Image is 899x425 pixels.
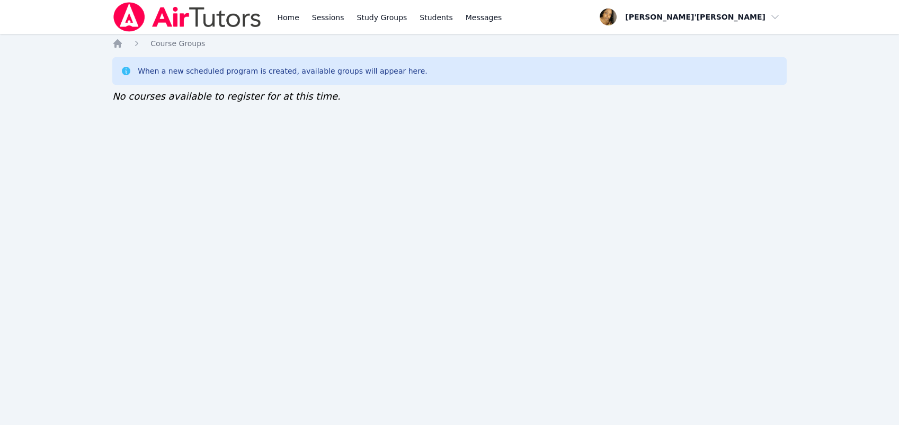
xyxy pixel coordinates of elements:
[112,38,787,49] nav: Breadcrumb
[112,91,341,102] span: No courses available to register for at this time.
[466,12,502,23] span: Messages
[112,2,262,32] img: Air Tutors
[138,66,428,76] div: When a new scheduled program is created, available groups will appear here.
[150,39,205,48] span: Course Groups
[150,38,205,49] a: Course Groups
